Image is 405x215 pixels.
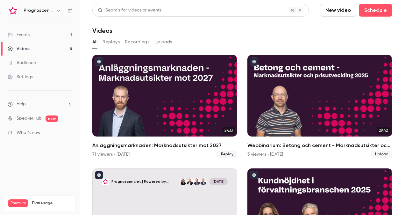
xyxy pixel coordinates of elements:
[95,57,103,66] button: published
[24,7,53,14] h6: Prognoscentret | Powered by Hubexo
[98,7,161,14] div: Search for videos or events
[92,37,97,47] button: All
[95,171,103,179] button: published
[92,151,130,158] div: 71 viewers • [DATE]
[32,201,72,206] span: Plan usage
[247,55,392,158] li: Webbinarium: Betong och cement - Marknadsutsikter och prisutveckling 2025
[92,4,392,211] section: Videos
[217,151,237,158] span: Replay
[46,115,58,122] span: new
[64,130,72,136] iframe: Noticeable Trigger
[223,127,235,134] span: 27:33
[180,178,187,185] img: Erika Knutsson
[92,55,237,158] a: 27:33Anläggningsmarknaden: Marknadsutsikter mot 202771 viewers • [DATE]Replay
[103,37,120,47] button: Replays
[8,5,18,16] img: Prognoscentret | Powered by Hubexo
[8,32,30,38] div: Events
[154,37,172,47] button: Uploads
[92,55,237,158] li: Anläggningsmarknaden: Marknadsutsikter mot 2027
[193,178,200,185] img: Jan von Essen
[250,57,258,66] button: published
[320,4,356,17] button: New video
[8,74,33,80] div: Settings
[17,115,42,122] a: SpeakerHub
[186,178,193,185] img: Ellinor Lindström
[111,179,179,184] p: Prognoscentret | Powered by Hubexo
[359,4,392,17] button: Schedule
[92,142,237,149] h2: Anläggningsmarknaden: Marknadsutsikter mot 2027
[17,130,40,136] span: What's new
[8,199,28,207] span: Premium
[8,46,30,52] div: Videos
[200,178,207,185] img: Magnus Olsson
[102,178,109,185] img: NKI-seminarium: "Årets nöjdaste kunder 2024"
[125,37,149,47] button: Recordings
[92,27,112,34] h1: Videos
[210,178,227,185] span: [DATE]
[8,60,36,66] div: Audience
[17,101,26,108] span: Help
[247,55,392,158] a: 29:42Webbinarium: Betong och cement - Marknadsutsikter och prisutveckling 20253 viewers • [DATE]U...
[247,142,392,149] h2: Webbinarium: Betong och cement - Marknadsutsikter och prisutveckling 2025
[250,171,258,179] button: published
[377,127,390,134] span: 29:42
[371,151,392,158] span: Upload
[247,151,283,158] div: 3 viewers • [DATE]
[8,101,72,108] li: help-dropdown-opener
